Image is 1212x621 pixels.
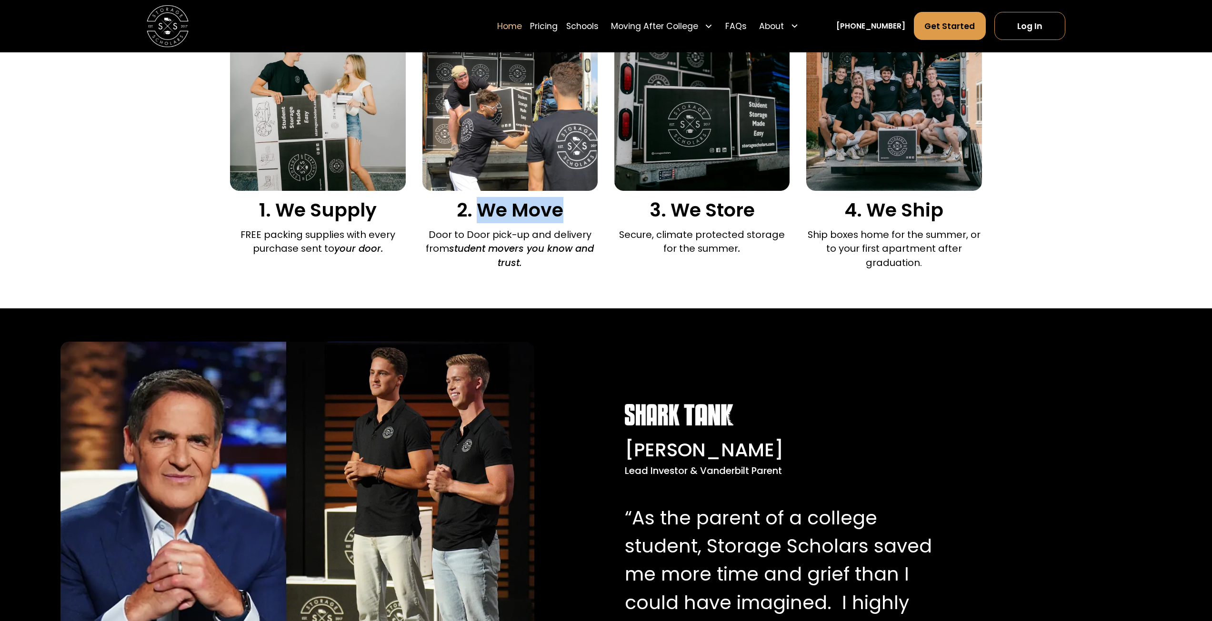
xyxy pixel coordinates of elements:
[625,404,733,425] img: Shark Tank white logo.
[422,15,598,190] img: Door to door pick and delivery.
[449,242,594,269] em: student movers you know and trust.
[755,11,803,40] div: About
[422,199,598,221] h3: 2. We Move
[614,15,790,190] img: We store your boxes.
[836,20,905,31] a: [PHONE_NUMBER]
[625,464,934,478] div: Lead Investor & Vanderbilt Parent
[334,242,383,255] em: your door.
[497,11,522,40] a: Home
[806,199,982,221] h3: 4. We Ship
[607,11,717,40] div: Moving After College
[147,5,189,47] a: home
[230,228,405,256] p: FREE packing supplies with every purchase sent to
[914,12,986,40] a: Get Started
[806,228,982,270] p: Ship boxes home for the summer, or to your first apartment after graduation.
[759,20,784,32] div: About
[422,228,598,270] p: Door to Door pick-up and delivery from
[530,11,558,40] a: Pricing
[566,11,599,40] a: Schools
[614,228,790,256] p: Secure, climate protected storage for the summer
[230,15,405,190] img: We supply packing materials.
[614,199,790,221] h3: 3. We Store
[625,436,934,464] div: [PERSON_NAME]
[806,15,982,190] img: We ship your belongings.
[725,11,747,40] a: FAQs
[994,12,1065,40] a: Log In
[230,199,405,221] h3: 1. We Supply
[147,5,189,47] img: Storage Scholars main logo
[738,242,741,255] em: .
[611,20,698,32] div: Moving After College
